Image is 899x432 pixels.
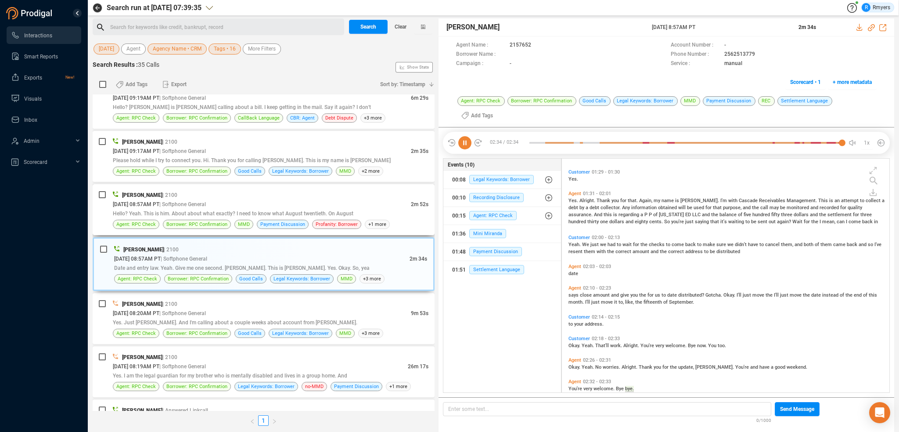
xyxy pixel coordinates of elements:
[752,205,760,211] span: the
[164,247,179,253] span: | 2100
[126,77,147,91] span: Add Tags
[628,198,639,203] span: that.
[157,77,192,91] button: Export
[568,242,582,247] span: Yeah.
[840,292,845,298] span: of
[833,242,847,247] span: came
[452,245,466,259] div: 01:48
[667,292,678,298] span: date
[745,219,751,225] span: to
[159,95,206,101] span: | Softphone General
[639,292,647,298] span: the
[375,77,435,91] button: Sort by: Timestamp
[243,44,281,54] button: More Filters
[723,205,743,211] span: purpose,
[11,26,74,44] a: Interactions
[7,69,81,86] li: Exports
[7,111,81,128] li: Inbox
[737,292,743,298] span: I'll
[822,292,840,298] span: instead
[471,109,493,123] span: Add Tags
[866,198,882,203] span: collect
[710,219,720,225] span: that
[469,265,524,274] span: Settlement Language
[865,3,868,12] span: R
[687,205,694,211] span: be
[600,242,608,247] span: we
[633,249,651,254] span: amount
[639,198,654,203] span: Again,
[24,96,42,102] span: Visuals
[723,292,737,298] span: Okay.
[829,198,834,203] span: is
[93,237,435,291] div: [PERSON_NAME]| 2100[DATE] 08:57AM PT| Softphone General2m 34sDate and entry law. Yeah. Give me on...
[811,292,822,298] span: date
[411,201,428,207] span: 2m 52s
[153,44,201,54] span: Agency Name • CRM
[580,292,593,298] span: close
[758,219,769,225] span: sent
[653,212,659,218] span: of
[469,229,506,238] span: Mini Miranda
[290,114,315,122] span: CBR: Agent
[608,242,617,247] span: had
[113,201,159,207] span: [DATE] 08:57AM PT
[594,212,604,218] span: And
[644,212,649,218] span: P
[849,219,862,225] span: come
[739,198,759,203] span: Cascade
[759,198,787,203] span: Receivables
[685,212,692,218] span: ED
[820,219,822,225] span: I
[411,95,428,101] span: 6m 29s
[787,198,818,203] span: Management.
[859,242,868,247] span: and
[861,137,873,149] button: 1x
[113,95,159,101] span: [DATE] 09:19AM PT
[703,242,716,247] span: make
[122,192,162,198] span: [PERSON_NAME]
[704,249,710,254] span: to
[469,211,517,220] span: Agent: RPC Check
[166,220,227,229] span: Borrower: RPC Confirmation
[273,275,330,283] span: Legal Keywords: Borrower
[121,44,146,54] button: Agent
[584,249,597,254] span: them
[590,242,600,247] span: just
[711,212,719,218] span: the
[626,219,635,225] span: and
[116,220,156,229] span: Agent: RPC Check
[780,205,787,211] span: be
[792,219,804,225] span: Wait
[11,47,74,65] a: Smart Reports
[24,54,58,60] span: Smart Reports
[863,292,869,298] span: of
[874,219,878,225] span: in
[790,75,821,89] span: Scorecard • 1
[411,148,428,154] span: 2m 35s
[162,139,177,145] span: | 2100
[655,292,662,298] span: us
[452,173,466,187] div: 00:08
[631,205,658,211] span: information
[874,242,881,247] span: I've
[7,90,81,107] li: Visuals
[443,243,561,261] button: 01:48Payment Discussion
[818,198,829,203] span: This
[882,198,885,203] span: a
[566,161,889,405] div: grid
[640,212,644,218] span: a
[118,275,157,283] span: Agent: RPC Check
[685,219,695,225] span: just
[738,212,744,218] span: of
[609,219,626,225] span: dollars
[611,292,620,298] span: and
[11,111,74,128] a: Inbox
[803,292,811,298] span: the
[692,212,702,218] span: LLC
[360,274,385,283] span: +3 more
[649,242,666,247] span: checks
[568,198,579,203] span: Yes.
[713,205,723,211] span: that
[662,198,675,203] span: name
